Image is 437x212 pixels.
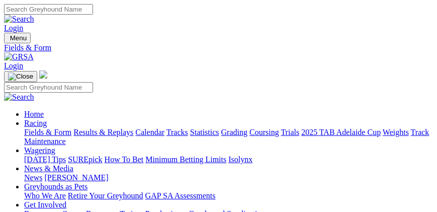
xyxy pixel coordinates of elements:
[4,33,31,43] button: Toggle navigation
[24,155,66,164] a: [DATE] Tips
[73,128,133,136] a: Results & Replays
[281,128,299,136] a: Trials
[24,191,433,200] div: Greyhounds as Pets
[145,155,226,164] a: Minimum Betting Limits
[145,191,216,200] a: GAP SA Assessments
[10,34,27,42] span: Menu
[24,128,429,146] a: Track Maintenance
[24,173,42,182] a: News
[228,155,252,164] a: Isolynx
[4,82,93,93] input: Search
[4,61,23,70] a: Login
[249,128,279,136] a: Coursing
[24,200,66,209] a: Get Involved
[44,173,108,182] a: [PERSON_NAME]
[135,128,164,136] a: Calendar
[4,24,23,32] a: Login
[4,71,37,82] button: Toggle navigation
[24,119,47,127] a: Racing
[105,155,144,164] a: How To Bet
[383,128,409,136] a: Weights
[24,128,433,146] div: Racing
[4,52,34,61] img: GRSA
[190,128,219,136] a: Statistics
[24,173,433,182] div: News & Media
[24,155,433,164] div: Wagering
[24,128,71,136] a: Fields & Form
[221,128,247,136] a: Grading
[24,164,73,173] a: News & Media
[39,70,47,79] img: logo-grsa-white.png
[24,110,44,118] a: Home
[166,128,188,136] a: Tracks
[24,146,55,155] a: Wagering
[301,128,381,136] a: 2025 TAB Adelaide Cup
[68,155,102,164] a: SUREpick
[24,191,66,200] a: Who We Are
[68,191,143,200] a: Retire Your Greyhound
[24,182,88,191] a: Greyhounds as Pets
[4,43,433,52] a: Fields & Form
[4,15,34,24] img: Search
[8,73,33,81] img: Close
[4,4,93,15] input: Search
[4,93,34,102] img: Search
